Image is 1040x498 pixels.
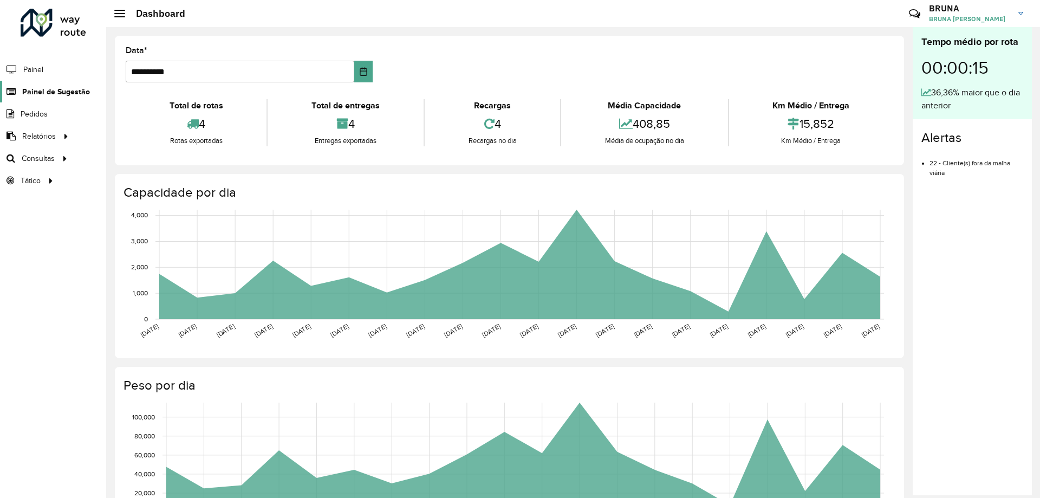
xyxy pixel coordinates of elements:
[921,49,1023,86] div: 00:00:15
[22,131,56,142] span: Relatórios
[128,135,264,146] div: Rotas exportadas
[134,489,155,496] text: 20,000
[21,175,41,186] span: Tático
[732,135,890,146] div: Km Médio / Entrega
[929,3,1010,14] h3: BRUNA
[860,322,881,338] text: [DATE]
[270,112,420,135] div: 4
[633,322,653,338] text: [DATE]
[784,322,805,338] text: [DATE]
[134,451,155,458] text: 60,000
[134,432,155,439] text: 80,000
[405,322,426,338] text: [DATE]
[144,315,148,322] text: 0
[746,322,767,338] text: [DATE]
[732,99,890,112] div: Km Médio / Entrega
[903,2,926,25] a: Contato Rápido
[921,130,1023,146] h4: Alertas
[177,322,198,338] text: [DATE]
[708,322,729,338] text: [DATE]
[270,99,420,112] div: Total de entregas
[564,135,725,146] div: Média de ocupação no dia
[481,322,502,338] text: [DATE]
[557,322,577,338] text: [DATE]
[131,212,148,219] text: 4,000
[128,112,264,135] div: 4
[139,322,160,338] text: [DATE]
[929,150,1023,178] li: 22 - Cliente(s) fora da malha viária
[291,322,312,338] text: [DATE]
[443,322,464,338] text: [DATE]
[131,238,148,245] text: 3,000
[134,470,155,477] text: 40,000
[253,322,274,338] text: [DATE]
[427,112,557,135] div: 4
[23,64,43,75] span: Painel
[564,99,725,112] div: Média Capacidade
[270,135,420,146] div: Entregas exportadas
[131,263,148,270] text: 2,000
[123,378,893,393] h4: Peso por dia
[921,86,1023,112] div: 36,36% maior que o dia anterior
[133,289,148,296] text: 1,000
[671,322,691,338] text: [DATE]
[564,112,725,135] div: 408,85
[123,185,893,201] h4: Capacidade por dia
[125,8,185,20] h2: Dashboard
[22,86,90,98] span: Painel de Sugestão
[427,99,557,112] div: Recargas
[595,322,615,338] text: [DATE]
[822,322,843,338] text: [DATE]
[128,99,264,112] div: Total de rotas
[354,61,373,82] button: Choose Date
[427,135,557,146] div: Recargas no dia
[132,413,155,421] text: 100,000
[519,322,539,338] text: [DATE]
[921,35,1023,49] div: Tempo médio por rota
[126,44,147,57] label: Data
[22,153,55,164] span: Consultas
[367,322,388,338] text: [DATE]
[732,112,890,135] div: 15,852
[929,14,1010,24] span: BRUNA [PERSON_NAME]
[21,108,48,120] span: Pedidos
[329,322,350,338] text: [DATE]
[215,322,236,338] text: [DATE]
